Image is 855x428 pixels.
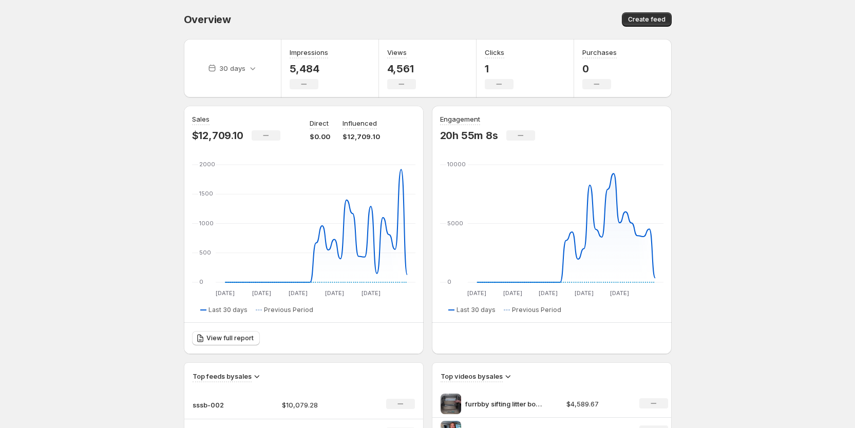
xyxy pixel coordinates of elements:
p: $12,709.10 [192,129,243,142]
text: [DATE] [361,289,380,297]
p: 30 days [219,63,245,73]
p: Direct [310,118,329,128]
p: 0 [582,63,617,75]
p: $12,709.10 [343,131,380,142]
p: $10,079.28 [282,400,355,410]
text: [DATE] [252,289,271,297]
text: [DATE] [539,289,558,297]
text: [DATE] [503,289,522,297]
h3: Views [387,47,407,57]
p: $0.00 [310,131,330,142]
p: Influenced [343,118,377,128]
button: Create feed [622,12,672,27]
h3: Impressions [290,47,328,57]
img: furrbby sifting litter box for regular clumping litter-7 [441,394,461,414]
text: 0 [447,278,451,285]
p: $4,589.67 [566,399,627,409]
p: 20h 55m 8s [440,129,498,142]
span: Last 30 days [208,306,248,314]
span: Previous Period [512,306,561,314]
text: 1500 [199,190,213,197]
h3: Purchases [582,47,617,57]
h3: Top videos by sales [441,371,503,381]
span: Last 30 days [457,306,496,314]
text: 10000 [447,161,466,168]
text: [DATE] [215,289,234,297]
text: 5000 [447,220,463,227]
p: 1 [485,63,514,75]
h3: Clicks [485,47,504,57]
text: [DATE] [610,289,629,297]
h3: Engagement [440,114,480,124]
p: 4,561 [387,63,416,75]
h3: Sales [192,114,210,124]
span: View full report [206,334,254,342]
span: Previous Period [264,306,313,314]
a: View full report [192,331,260,345]
text: 2000 [199,161,215,168]
text: [DATE] [574,289,593,297]
p: 5,484 [290,63,328,75]
text: 1000 [199,220,214,227]
text: 500 [199,249,211,256]
text: [DATE] [325,289,344,297]
text: [DATE] [467,289,486,297]
text: 0 [199,278,203,285]
text: [DATE] [288,289,307,297]
span: Overview [184,13,231,26]
p: furrbby sifting litter box for regular clumping litter-7 [465,399,542,409]
h3: Top feeds by sales [193,371,252,381]
span: Create feed [628,15,666,24]
p: sssb-002 [193,400,244,410]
